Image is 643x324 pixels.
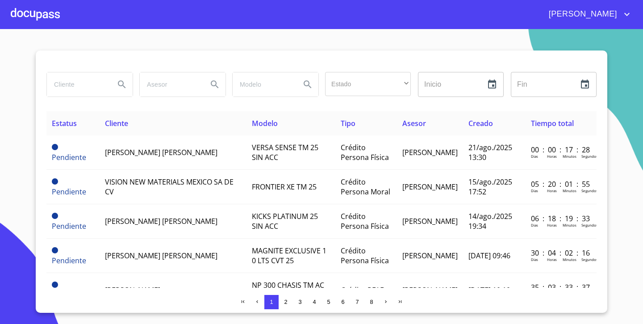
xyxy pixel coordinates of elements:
[581,188,598,193] p: Segundos
[531,248,591,258] p: 30 : 04 : 02 : 16
[581,154,598,159] p: Segundos
[581,257,598,262] p: Segundos
[341,246,389,265] span: Crédito Persona Física
[531,188,538,193] p: Dias
[468,285,510,295] span: [DATE] 10:19
[204,74,225,95] button: Search
[468,251,510,261] span: [DATE] 09:46
[531,179,591,189] p: 05 : 20 : 01 : 55
[52,152,86,162] span: Pendiente
[233,72,293,97] input: search
[402,147,458,157] span: [PERSON_NAME]
[298,299,301,305] span: 3
[547,223,557,227] p: Horas
[52,282,58,288] span: Pendiente
[270,299,273,305] span: 1
[402,285,458,295] span: [PERSON_NAME]
[531,214,591,223] p: 06 : 18 : 19 : 33
[563,188,576,193] p: Minutos
[327,299,330,305] span: 5
[531,223,538,227] p: Dias
[341,143,389,162] span: Crédito Persona Física
[341,211,389,231] span: Crédito Persona Física
[563,257,576,262] p: Minutos
[468,118,493,128] span: Creado
[547,154,557,159] p: Horas
[105,251,217,261] span: [PERSON_NAME] [PERSON_NAME]
[252,246,326,265] span: MAGNITE EXCLUSIVE 1 0 LTS CVT 25
[52,118,77,128] span: Estatus
[563,154,576,159] p: Minutos
[402,118,426,128] span: Asesor
[111,74,133,95] button: Search
[468,177,512,197] span: 15/ago./2025 17:52
[52,187,86,197] span: Pendiente
[402,216,458,226] span: [PERSON_NAME]
[52,213,58,219] span: Pendiente
[105,285,160,295] span: [PERSON_NAME]
[341,177,390,197] span: Crédito Persona Moral
[341,299,344,305] span: 6
[531,118,574,128] span: Tiempo total
[341,118,355,128] span: Tipo
[252,143,318,162] span: VERSA SENSE TM 25 SIN ACC
[47,72,108,97] input: search
[531,145,591,155] p: 00 : 00 : 17 : 28
[252,118,278,128] span: Modelo
[531,257,538,262] p: Dias
[402,182,458,192] span: [PERSON_NAME]
[105,177,234,197] span: VISION NEW MATERIALS MEXICO SA DE CV
[468,211,512,231] span: 14/ago./2025 19:34
[531,154,538,159] p: Dias
[297,74,318,95] button: Search
[105,118,128,128] span: Cliente
[547,188,557,193] p: Horas
[52,144,58,150] span: Pendiente
[313,299,316,305] span: 4
[355,299,359,305] span: 7
[105,216,217,226] span: [PERSON_NAME] [PERSON_NAME]
[252,182,317,192] span: FRONTIER XE TM 25
[542,7,632,21] button: account of current user
[252,211,318,231] span: KICKS PLATINUM 25 SIN ACC
[105,147,217,157] span: [PERSON_NAME] [PERSON_NAME]
[52,256,86,265] span: Pendiente
[531,282,591,292] p: 35 : 03 : 33 : 37
[542,7,622,21] span: [PERSON_NAME]
[52,178,58,185] span: Pendiente
[52,247,58,253] span: Pendiente
[547,257,557,262] p: Horas
[140,72,200,97] input: search
[581,223,598,227] p: Segundos
[468,143,512,162] span: 21/ago./2025 13:30
[402,251,458,261] span: [PERSON_NAME]
[52,221,86,231] span: Pendiente
[341,285,384,295] span: Crédito PFAE
[370,299,373,305] span: 8
[284,299,287,305] span: 2
[252,280,324,300] span: NP 300 CHASIS TM AC VDC 25
[563,223,576,227] p: Minutos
